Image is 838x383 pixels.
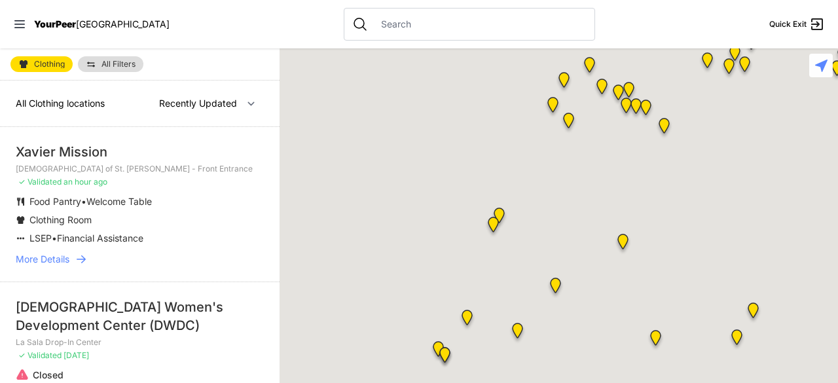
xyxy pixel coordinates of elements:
p: [DEMOGRAPHIC_DATA] of St. [PERSON_NAME] - Front Entrance [16,164,264,174]
span: • [52,232,57,244]
span: All Clothing locations [16,98,105,109]
span: Food Pantry [29,196,81,207]
div: Xavier Mission [16,143,264,161]
p: Closed [33,369,233,382]
span: • [81,196,86,207]
span: Welcome Table [86,196,152,207]
span: Clothing Room [29,214,92,225]
span: LSEP [29,232,52,244]
span: [DATE] [64,350,89,360]
div: New York [425,336,452,367]
div: Pathways Adult Drop-In Program [486,202,513,234]
div: Manhattan [623,93,649,124]
div: [DEMOGRAPHIC_DATA] Women's Development Center (DWDC) [16,298,264,335]
span: All Filters [101,60,136,68]
div: The Bronx Pride Center [731,51,758,82]
div: Harm Reduction Center [694,47,721,79]
div: The Cathedral Church of St. John the Divine [555,107,582,139]
span: Financial Assistance [57,232,143,244]
div: East Harlem [632,94,659,126]
div: The PILLARS – Holistic Recovery Support [589,73,615,105]
span: YourPeer [34,18,76,29]
div: Main Location [651,113,678,144]
a: All Filters [78,56,143,72]
div: Manhattan [615,77,642,108]
span: ✓ Validated [18,350,62,360]
p: La Sala Drop-In Center [16,337,264,348]
div: Manhattan [542,272,569,304]
span: [GEOGRAPHIC_DATA] [76,18,170,29]
a: Clothing [10,56,73,72]
div: Fancy Thrift Shop [642,325,669,356]
span: Clothing [34,60,65,68]
div: Uptown/Harlem DYCD Youth Drop-in Center [605,79,632,111]
span: ✓ Validated [18,177,62,187]
a: More Details [16,253,264,266]
a: YourPeer[GEOGRAPHIC_DATA] [34,20,170,28]
div: Avenue Church [610,228,636,260]
span: Quick Exit [769,19,807,29]
div: Manhattan [551,67,577,98]
span: More Details [16,253,69,266]
div: 9th Avenue Drop-in Center [454,304,481,336]
div: Ford Hall [539,92,566,123]
input: Search [373,18,587,31]
a: Quick Exit [769,16,825,32]
span: an hour ago [64,177,107,187]
div: Metro Baptist Church [431,342,458,373]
